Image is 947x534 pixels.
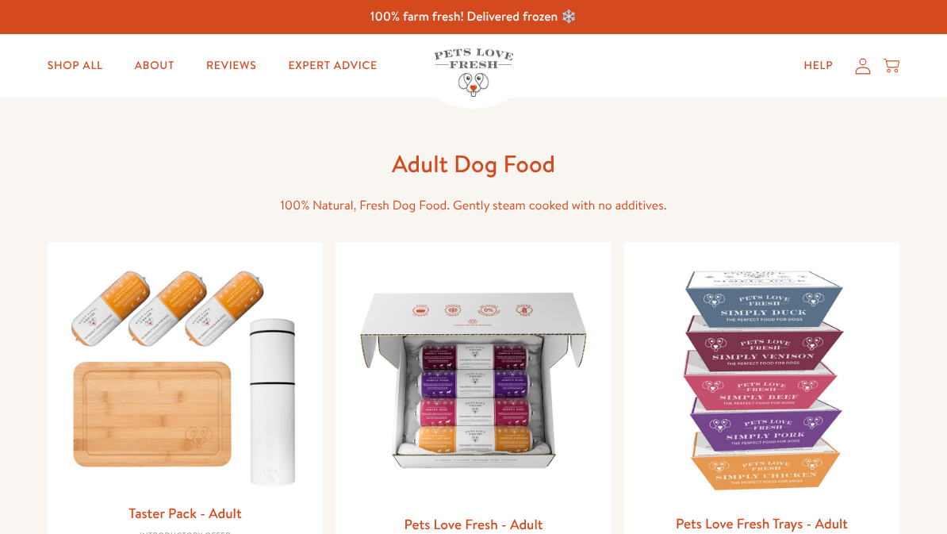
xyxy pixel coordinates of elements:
[275,50,389,82] a: Expert Advice
[348,255,599,505] img: Pets Love Fresh - Adult
[792,50,846,82] a: Help
[220,148,727,179] h1: Adult Dog Food
[128,503,241,523] a: Taster Pack - Adult
[194,50,269,82] a: Reviews
[434,48,513,97] img: Pets Love Fresh
[35,50,116,82] a: Shop All
[637,255,888,505] img: Pets Love Fresh Trays - Adult
[404,514,543,534] a: Pets Love Fresh - Adult
[60,255,311,495] img: Taster Pack - Adult
[280,197,666,214] span: 100% Natural, Fresh Dog Food. Gently steam cooked with no additives.
[122,50,187,82] a: About
[676,513,848,533] a: Pets Love Fresh Trays - Adult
